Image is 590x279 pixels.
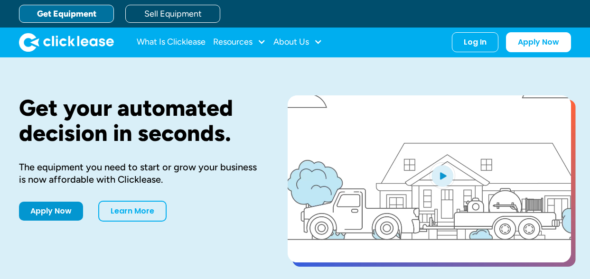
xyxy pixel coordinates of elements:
[430,162,455,189] img: Blue play button logo on a light blue circular background
[19,161,257,186] div: The equipment you need to start or grow your business is now affordable with Clicklease.
[137,33,206,52] a: What Is Clicklease
[19,95,257,146] h1: Get your automated decision in seconds.
[288,95,571,262] a: open lightbox
[19,33,114,52] a: home
[19,33,114,52] img: Clicklease logo
[19,202,83,221] a: Apply Now
[464,37,487,47] div: Log In
[125,5,220,23] a: Sell Equipment
[213,33,266,52] div: Resources
[273,33,322,52] div: About Us
[506,32,571,52] a: Apply Now
[19,5,114,23] a: Get Equipment
[98,201,167,222] a: Learn More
